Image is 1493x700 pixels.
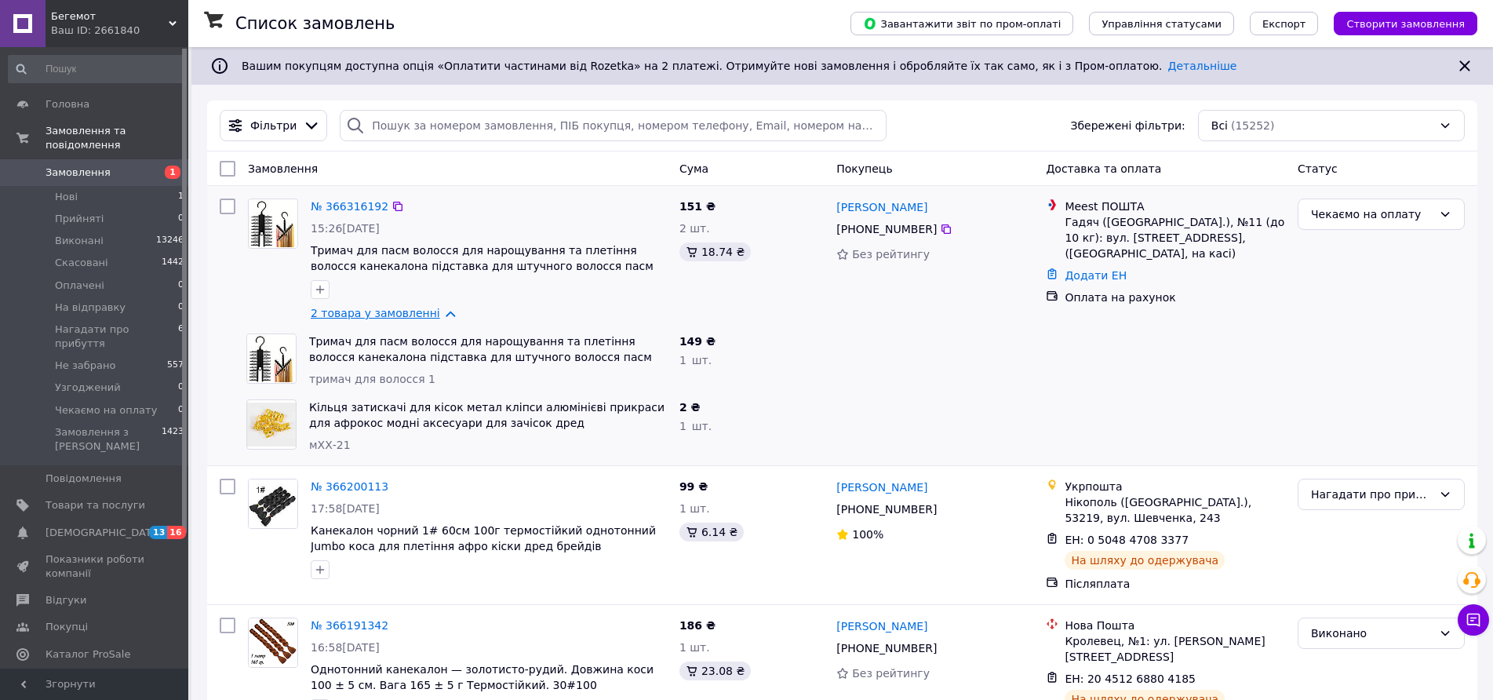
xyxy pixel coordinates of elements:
span: Не забрано [55,359,115,373]
span: [PHONE_NUMBER] [836,642,937,654]
a: Додати ЕН [1065,269,1127,282]
button: Чат з покупцем [1458,604,1489,636]
span: Показники роботи компанії [46,552,145,581]
div: Укрпошта [1065,479,1285,494]
span: 13246 [156,234,184,248]
div: 18.74 ₴ [679,242,751,261]
span: 149 ₴ [679,335,716,348]
span: Виконані [55,234,104,248]
a: Тримач для пасм волосся для нарощування та плетіння волосся канекалона підставка для штучного вол... [311,244,654,288]
span: Завантажити звіт по пром-оплаті [863,16,1061,31]
span: 2 шт. [679,222,710,235]
span: 557 [167,359,184,373]
div: Нагадати про прибуття [1311,486,1433,503]
span: 151 ₴ [679,200,716,213]
span: Замовлення та повідомлення [46,124,188,152]
div: 23.08 ₴ [679,662,751,680]
span: 1 шт. [679,354,712,366]
div: Гадяч ([GEOGRAPHIC_DATA].), №11 (до 10 кг): вул. [STREET_ADDRESS], ([GEOGRAPHIC_DATA], на касі) [1065,214,1285,261]
span: 100% [852,528,883,541]
span: Створити замовлення [1346,18,1465,30]
img: Фото товару [249,618,297,667]
div: Виконано [1311,625,1433,642]
span: Без рейтингу [852,667,930,680]
span: 13 [149,526,167,539]
span: Головна [46,97,89,111]
a: Фото товару [248,199,298,249]
span: Відгуки [46,593,86,607]
h1: Список замовлень [235,14,395,33]
span: 16:58[DATE] [311,641,380,654]
img: Фото товару [249,200,297,247]
div: Чекаємо на оплату [1311,206,1433,223]
span: 15:26[DATE] [311,222,380,235]
button: Експорт [1250,12,1319,35]
span: Збережені фільтри: [1070,118,1185,133]
div: Оплата на рахунок [1065,290,1285,305]
span: 1 [178,190,184,204]
span: Чекаємо на оплату [55,403,157,417]
span: 186 ₴ [679,619,716,632]
span: 0 [178,212,184,226]
span: Узгоджений [55,381,121,395]
span: 1423 [162,425,184,454]
span: Замовлення з [PERSON_NAME] [55,425,162,454]
a: Створити замовлення [1318,16,1477,29]
span: 1442 [162,256,184,270]
span: 1 шт. [679,641,710,654]
button: Управління статусами [1089,12,1234,35]
a: [PERSON_NAME] [836,618,927,634]
div: Післяплата [1065,576,1285,592]
span: Замовлення [248,162,318,175]
span: Бегемот [51,9,169,24]
span: Нагадати про прибуття [55,323,178,351]
input: Пошук [8,55,185,83]
span: 1 [165,166,180,179]
span: Товари та послуги [46,498,145,512]
span: Нові [55,190,78,204]
span: 1 шт. [679,502,710,515]
a: Фото товару [248,618,298,668]
span: Фільтри [250,118,297,133]
span: 0 [178,301,184,315]
span: 16 [167,526,185,539]
span: Статус [1298,162,1338,175]
img: Фото товару [249,479,297,528]
div: Кролевец, №1: ул. [PERSON_NAME][STREET_ADDRESS] [1065,633,1285,665]
a: [PERSON_NAME] [836,479,927,495]
button: Створити замовлення [1334,12,1477,35]
a: Канекалон чорний 1# 60см 100г термостійкий однотонний Jumbo коса для плетіння афро кіски дред бре... [311,524,656,552]
span: Покупці [46,620,88,634]
span: Доставка та оплата [1046,162,1161,175]
a: [PERSON_NAME] [836,199,927,215]
span: ЕН: 20 4512 6880 4185 [1065,673,1196,685]
span: ЕН: 0 5048 4708 3377 [1065,534,1189,546]
img: Фото товару [247,335,296,382]
span: 0 [178,403,184,417]
span: Вашим покупцям доступна опція «Оплатити частинами від Rozetka» на 2 платежі. Отримуйте нові замов... [242,60,1236,72]
a: № 366200113 [311,480,388,493]
span: [PHONE_NUMBER] [836,503,937,516]
span: Без рейтингу [852,248,930,261]
span: мХХ-21 [309,439,351,451]
div: Нікополь ([GEOGRAPHIC_DATA].), 53219, вул. Шевченка, 243 [1065,494,1285,526]
span: Прийняті [55,212,104,226]
span: Експорт [1262,18,1306,30]
div: 6.14 ₴ [679,523,744,541]
span: 0 [178,381,184,395]
span: [PHONE_NUMBER] [836,223,937,235]
span: Оплачені [55,279,104,293]
a: Тримач для пасм волосся для нарощування та плетіння волосся канекалона підставка для штучного вол... [309,335,652,379]
span: 17:58[DATE] [311,502,380,515]
span: 99 ₴ [679,480,708,493]
span: 0 [178,279,184,293]
div: На шляху до одержувача [1065,551,1225,570]
a: Однотонний канекалон — золотисто-рудий. Довжина коси 100 ± 5 см. Вага 165 ± 5 г Термостійкий. 30#100 [311,663,654,691]
span: Скасовані [55,256,108,270]
a: 2 товара у замовленні [311,307,440,319]
span: Управління статусами [1102,18,1222,30]
img: Фото товару [247,403,296,447]
input: Пошук за номером замовлення, ПІБ покупця, номером телефону, Email, номером накладної [340,110,886,141]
